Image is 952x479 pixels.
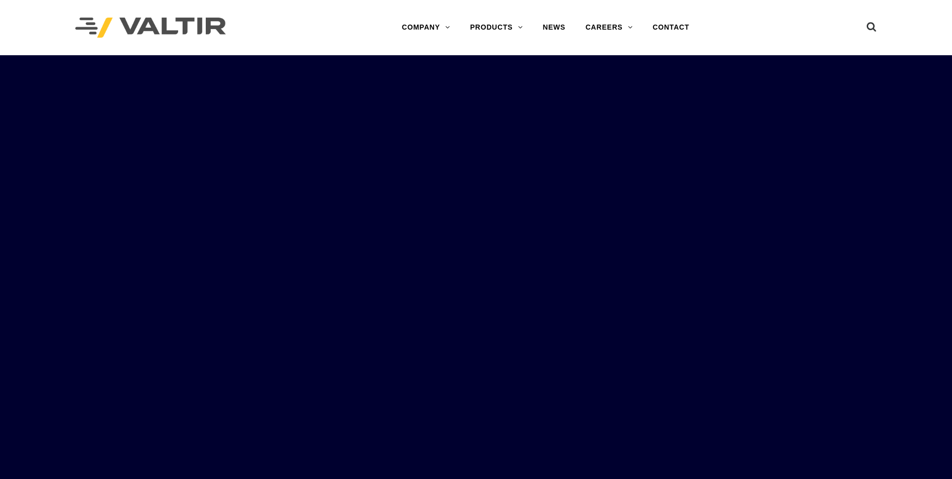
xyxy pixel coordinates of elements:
[392,18,460,38] a: COMPANY
[460,18,533,38] a: PRODUCTS
[643,18,700,38] a: CONTACT
[75,18,226,38] img: Valtir
[533,18,576,38] a: NEWS
[576,18,643,38] a: CAREERS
